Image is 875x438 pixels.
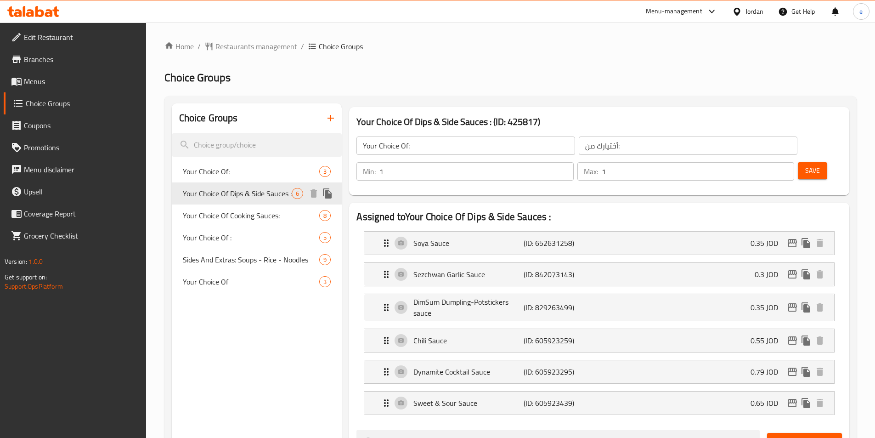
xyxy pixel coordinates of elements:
p: (ID: 842073143) [524,269,597,280]
a: Home [164,41,194,52]
p: 0.35 JOD [751,238,785,249]
div: Sides And Extras: Soups - Rice - Noodles9 [172,249,342,271]
span: 3 [320,278,330,286]
span: Your Choice Of [183,276,320,287]
button: duplicate [799,365,813,379]
a: Grocery Checklist [4,225,146,247]
a: Upsell [4,181,146,203]
p: Chili Sauce [413,335,523,346]
li: Expand [356,356,842,387]
span: Your Choice Of : [183,232,320,243]
p: Dynamite Cocktail Sauce [413,366,523,377]
p: (ID: 652631258) [524,238,597,249]
span: 6 [292,189,303,198]
p: 0.65 JOD [751,398,785,409]
button: delete [813,334,827,347]
div: Expand [364,329,834,352]
a: Branches [4,48,146,70]
div: Menu-management [646,6,702,17]
span: 1.0.0 [28,256,43,267]
p: Soya Sauce [413,238,523,249]
span: 3 [320,167,330,176]
button: duplicate [799,267,813,281]
span: Your Choice Of Cooking Sauces: [183,210,320,221]
span: Coverage Report [24,208,139,219]
span: Version: [5,256,27,267]
li: / [301,41,304,52]
span: 5 [320,233,330,242]
div: Your Choice Of Cooking Sauces:8 [172,205,342,227]
button: delete [813,365,827,379]
span: Choice Groups [26,98,139,109]
a: Choice Groups [4,92,146,114]
div: Expand [364,263,834,286]
button: duplicate [799,301,813,314]
a: Coverage Report [4,203,146,225]
li: / [198,41,201,52]
button: edit [785,236,799,250]
button: duplicate [321,187,334,200]
button: delete [813,396,827,410]
p: (ID: 829263499) [524,302,597,313]
button: edit [785,301,799,314]
span: Menus [24,76,139,87]
button: Save [798,162,827,179]
span: Sides And Extras: Soups - Rice - Noodles [183,254,320,265]
h3: Your Choice Of Dips & Side Sauces : (ID: 425817) [356,114,842,129]
button: edit [785,396,799,410]
div: Expand [364,232,834,255]
span: Save [805,165,820,176]
span: 9 [320,256,330,264]
h2: Choice Groups [179,111,238,125]
div: Choices [319,276,331,287]
div: Choices [319,210,331,221]
a: Promotions [4,137,146,159]
span: 8 [320,211,330,220]
a: Support.OpsPlatform [5,280,63,292]
div: Choices [319,232,331,243]
div: Expand [364,360,834,383]
a: Menu disclaimer [4,159,146,181]
a: Coupons [4,114,146,137]
p: 0.79 JOD [751,366,785,377]
div: Your Choice Of3 [172,271,342,293]
div: Your Choice Of Dips & Side Sauces :6deleteduplicate [172,182,342,205]
p: Min: [363,166,376,177]
span: Grocery Checklist [24,230,139,241]
h2: Assigned to Your Choice Of Dips & Side Sauces : [356,210,842,224]
div: Jordan [745,6,763,17]
li: Expand [356,259,842,290]
nav: breadcrumb [164,41,857,52]
li: Expand [356,228,842,259]
button: delete [307,187,321,200]
p: (ID: 605923295) [524,366,597,377]
button: duplicate [799,334,813,347]
a: Edit Restaurant [4,26,146,48]
p: Sweet & Sour Sauce [413,398,523,409]
p: DimSum Dumpling-Potstickers sauce [413,296,523,319]
span: Choice Groups [164,67,231,88]
p: 0.35 JOD [751,302,785,313]
button: edit [785,267,799,281]
div: Your Choice Of:3 [172,160,342,182]
p: (ID: 605923259) [524,335,597,346]
p: (ID: 605923439) [524,398,597,409]
button: duplicate [799,396,813,410]
li: Expand [356,325,842,356]
div: Choices [319,254,331,265]
div: Choices [292,188,303,199]
button: delete [813,267,827,281]
span: Your Choice Of Dips & Side Sauces : [183,188,292,199]
span: e [859,6,863,17]
input: search [172,133,342,157]
li: Expand [356,387,842,419]
button: duplicate [799,236,813,250]
span: Branches [24,54,139,65]
div: Expand [364,294,834,321]
button: edit [785,334,799,347]
li: Expand [356,290,842,325]
p: 0.55 JOD [751,335,785,346]
p: Max: [584,166,598,177]
span: Restaurants management [215,41,297,52]
button: edit [785,365,799,379]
